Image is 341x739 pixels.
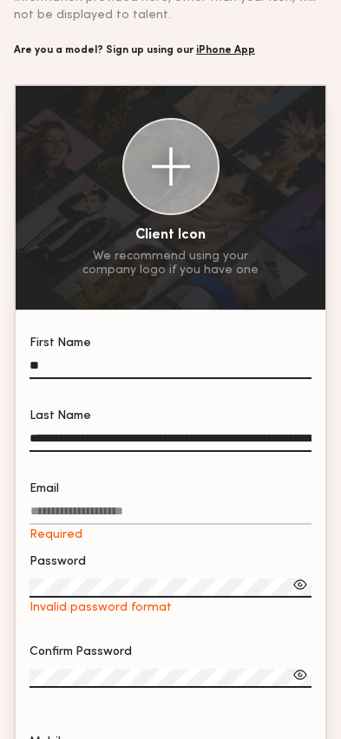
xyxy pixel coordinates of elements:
[30,410,311,422] div: Last Name
[30,579,311,598] input: PasswordInvalid password format
[30,483,311,495] div: Email
[82,250,259,278] div: We recommend using your company logo if you have one
[30,528,311,542] div: Required
[135,229,206,243] div: Client Icon
[30,556,311,568] div: Password
[196,45,255,56] a: iPhone App
[14,45,327,56] div: Are you a model? Sign up using our
[30,505,311,525] input: EmailRequired
[30,601,311,615] div: Invalid password format
[30,669,311,688] input: Confirm Password
[30,433,311,452] input: Last Name
[30,337,311,350] div: First Name
[30,359,311,379] input: First Name
[30,646,311,658] div: Confirm Password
